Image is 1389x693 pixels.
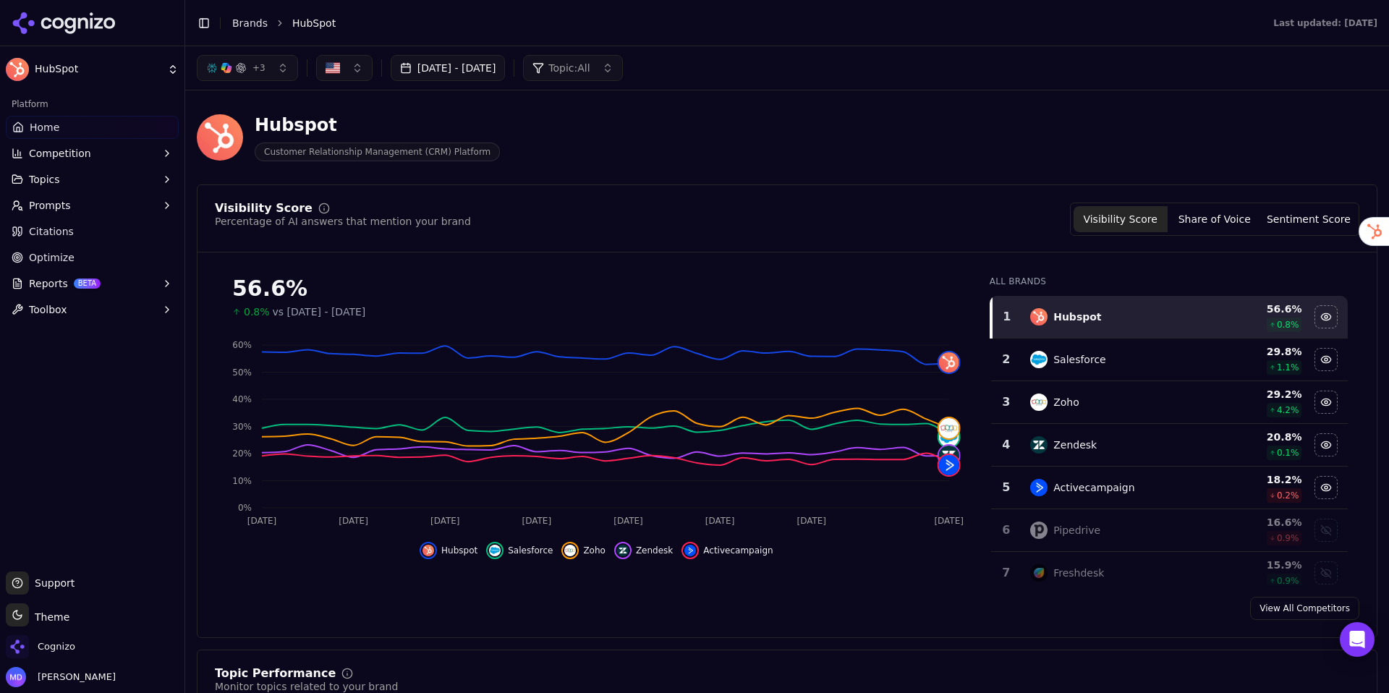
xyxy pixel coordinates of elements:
span: Zoho [583,545,606,556]
div: 2 [997,351,1016,368]
a: View All Competitors [1250,597,1359,620]
span: BETA [74,279,101,289]
tspan: [DATE] [339,516,368,526]
div: 1 [998,308,1016,326]
tspan: [DATE] [522,516,552,526]
span: 4.2 % [1277,404,1299,416]
span: vs [DATE] - [DATE] [273,305,366,319]
button: Hide zendesk data [1314,433,1338,456]
nav: breadcrumb [232,16,1244,30]
tr: 3zohoZoho29.2%4.2%Hide zoho data [991,381,1348,424]
span: 0.2 % [1277,490,1299,501]
img: salesforce [1030,351,1048,368]
button: Prompts [6,194,179,217]
img: pipedrive [1030,522,1048,539]
div: 56.6 % [1209,302,1301,316]
img: activecampaign [684,545,696,556]
tspan: [DATE] [705,516,735,526]
img: HubSpot [6,58,29,81]
span: HubSpot [35,63,161,76]
button: ReportsBETA [6,272,179,295]
div: Hubspot [1053,310,1101,324]
button: Toolbox [6,298,179,321]
tspan: 30% [232,422,252,432]
span: Activecampaign [703,545,773,556]
img: zoho [939,418,959,438]
div: 20.8 % [1209,430,1301,444]
span: Reports [29,276,68,291]
span: Topic: All [548,61,590,75]
button: Share of Voice [1168,206,1262,232]
span: Cognizo [38,640,75,653]
span: 0.1 % [1277,447,1299,459]
span: 0.8% [244,305,270,319]
tspan: 50% [232,367,252,378]
span: Optimize [29,250,75,265]
img: activecampaign [939,455,959,475]
img: Cognizo [6,635,29,658]
button: Hide salesforce data [1314,348,1338,371]
span: Home [30,120,59,135]
button: Competition [6,142,179,165]
img: zendesk [617,545,629,556]
a: Optimize [6,246,179,269]
span: + 3 [252,62,266,74]
div: Platform [6,93,179,116]
div: 15.9 % [1209,558,1301,572]
tr: 7freshdeskFreshdesk15.9%0.9%Show freshdesk data [991,552,1348,595]
img: United States [326,61,340,75]
span: 0.9 % [1277,575,1299,587]
tspan: [DATE] [430,516,460,526]
img: zoho [1030,394,1048,411]
div: Percentage of AI answers that mention your brand [215,214,471,229]
tspan: [DATE] [797,516,826,526]
tr: 5activecampaignActivecampaign18.2%0.2%Hide activecampaign data [991,467,1348,509]
div: Topic Performance [215,668,336,679]
button: Hide activecampaign data [681,542,773,559]
button: Sentiment Score [1262,206,1356,232]
div: 18.2 % [1209,472,1301,487]
button: Visibility Score [1074,206,1168,232]
div: Hubspot [255,114,500,137]
img: hubspot [1030,308,1048,326]
span: Competition [29,146,91,161]
div: Activecampaign [1053,480,1134,495]
button: [DATE] - [DATE] [391,55,506,81]
div: All Brands [990,276,1348,287]
img: activecampaign [1030,479,1048,496]
button: Hide salesforce data [486,542,553,559]
button: Hide zoho data [1314,391,1338,414]
div: Last updated: [DATE] [1273,17,1377,29]
button: Show pipedrive data [1314,519,1338,542]
img: zendesk [939,446,959,466]
span: Salesforce [508,545,553,556]
button: Hide zendesk data [614,542,673,559]
tspan: 0% [238,503,252,513]
div: 16.6 % [1209,515,1301,530]
div: Freshdesk [1053,566,1104,580]
button: Hide hubspot data [1314,305,1338,328]
img: freshdesk [1030,564,1048,582]
div: 56.6% [232,276,961,302]
div: Open Intercom Messenger [1340,622,1375,657]
div: 5 [997,479,1016,496]
tspan: [DATE] [934,516,964,526]
button: Show freshdesk data [1314,561,1338,584]
img: Melissa Dowd [6,667,26,687]
span: Prompts [29,198,71,213]
tr: 2salesforceSalesforce29.8%1.1%Hide salesforce data [991,339,1348,381]
img: zoho [564,545,576,556]
img: salesforce [489,545,501,556]
span: Hubspot [441,545,477,556]
div: Pipedrive [1053,523,1100,537]
tspan: 10% [232,476,252,486]
span: 0.9 % [1277,532,1299,544]
span: [PERSON_NAME] [32,671,116,684]
img: hubspot [422,545,434,556]
tspan: 20% [232,448,252,459]
div: 7 [997,564,1016,582]
span: Topics [29,172,60,187]
tr: 4zendeskZendesk20.8%0.1%Hide zendesk data [991,424,1348,467]
tspan: 60% [232,340,252,350]
div: 3 [997,394,1016,411]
